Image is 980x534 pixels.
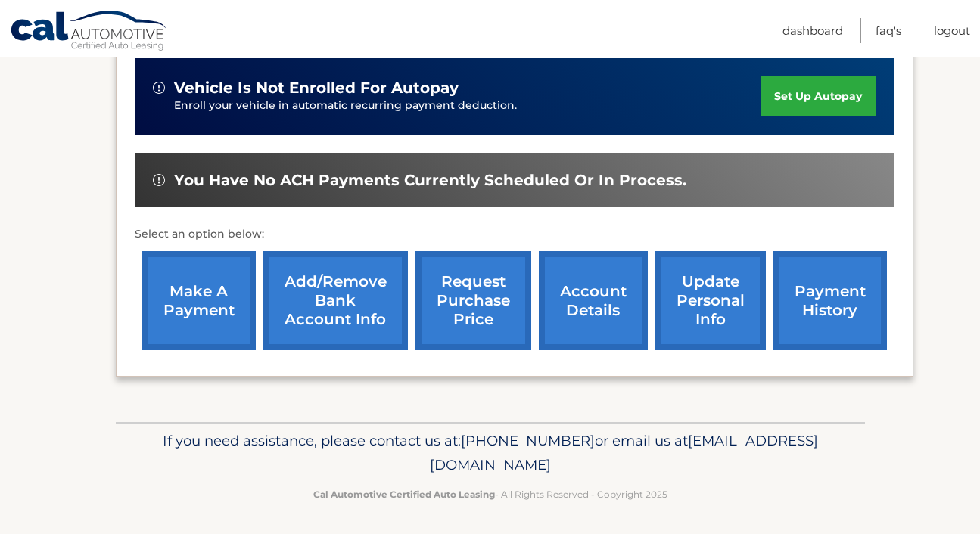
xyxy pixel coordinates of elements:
a: account details [539,251,648,350]
a: make a payment [142,251,256,350]
p: - All Rights Reserved - Copyright 2025 [126,486,855,502]
span: [EMAIL_ADDRESS][DOMAIN_NAME] [430,432,818,473]
p: If you need assistance, please contact us at: or email us at [126,429,855,477]
a: set up autopay [761,76,876,116]
a: request purchase price [415,251,531,350]
span: vehicle is not enrolled for autopay [174,79,459,98]
a: payment history [773,251,887,350]
img: alert-white.svg [153,82,165,94]
p: Enroll your vehicle in automatic recurring payment deduction. [174,98,761,114]
a: Add/Remove bank account info [263,251,408,350]
a: Dashboard [782,18,843,43]
span: [PHONE_NUMBER] [461,432,595,449]
a: Logout [934,18,970,43]
a: FAQ's [876,18,901,43]
a: Cal Automotive [10,10,169,54]
p: Select an option below: [135,225,894,244]
a: update personal info [655,251,766,350]
strong: Cal Automotive Certified Auto Leasing [313,489,495,500]
img: alert-white.svg [153,174,165,186]
span: You have no ACH payments currently scheduled or in process. [174,171,686,190]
